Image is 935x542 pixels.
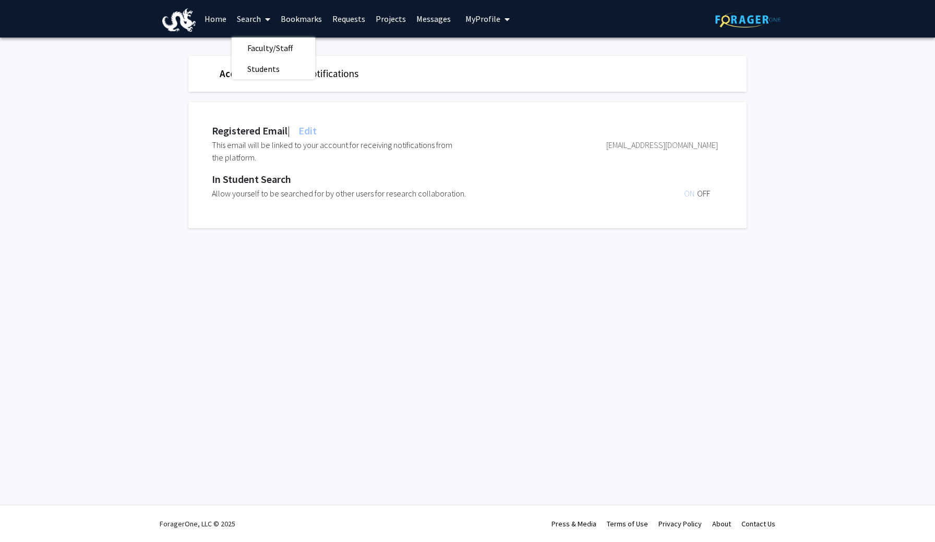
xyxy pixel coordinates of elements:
a: About [712,519,731,528]
span: ON [684,188,697,199]
iframe: Chat [8,495,44,534]
a: Messages [411,1,456,37]
div: [EMAIL_ADDRESS][DOMAIN_NAME] [465,139,718,164]
span: Students [232,58,295,79]
span: My Profile [465,14,500,24]
span: OFF [697,188,710,199]
a: Notifications [305,67,358,80]
a: Requests [327,1,370,37]
a: Projects [370,1,411,37]
div: This email will be linked to your account for receiving notifications from the platform. [212,139,465,164]
a: Terms of Use [607,519,648,528]
a: Bookmarks [275,1,327,37]
a: Contact Us [741,519,775,528]
img: Drexel University Logo [162,8,196,32]
a: Home [199,1,232,37]
div: In Student Search [212,171,718,187]
div: Registered Email [212,123,317,139]
a: Account [220,67,255,80]
span: Faculty/Staff [232,38,308,58]
span: | [287,124,290,137]
a: Students [232,61,315,77]
a: Privacy Policy [658,519,702,528]
img: ForagerOne Logo [715,11,781,28]
div: ForagerOne, LLC © 2025 [160,506,235,542]
span: Edit [296,124,317,137]
div: Allow yourself to be searched for by other users for research collaboration. [212,187,507,200]
a: Faculty/Staff [232,40,315,56]
a: Search [232,1,275,37]
a: Press & Media [552,519,596,528]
